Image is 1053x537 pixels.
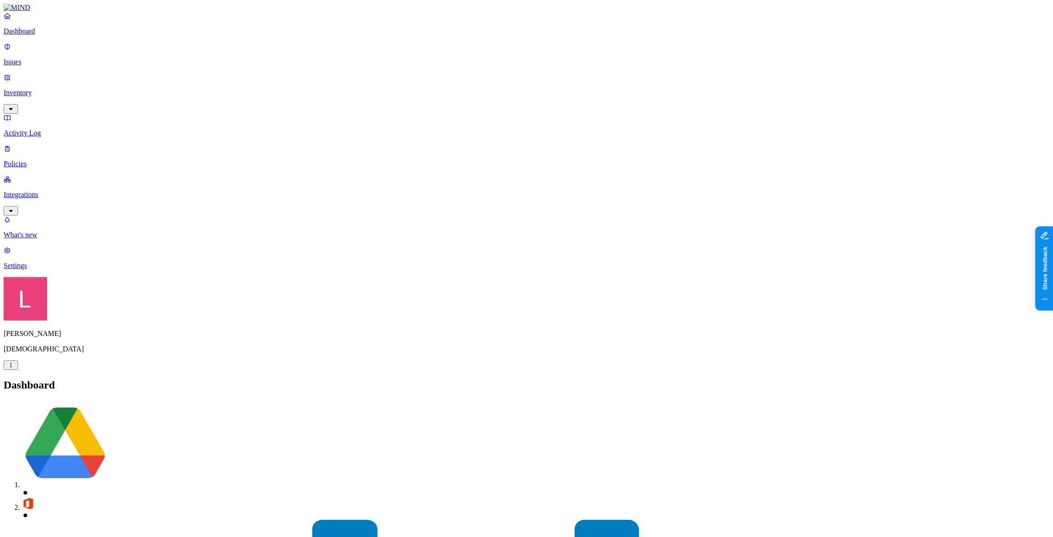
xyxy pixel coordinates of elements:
[4,345,1049,353] p: [DEMOGRAPHIC_DATA]
[4,330,1049,338] p: [PERSON_NAME]
[4,144,1049,168] a: Policies
[4,379,1049,391] h2: Dashboard
[4,129,1049,137] p: Activity Log
[4,231,1049,239] p: What's new
[4,12,1049,35] a: Dashboard
[4,246,1049,270] a: Settings
[4,114,1049,137] a: Activity Log
[4,160,1049,168] p: Policies
[4,4,1049,12] a: MIND
[4,175,1049,214] a: Integrations
[22,400,109,487] img: svg%3e
[4,89,1049,97] p: Inventory
[4,4,30,12] img: MIND
[4,191,1049,199] p: Integrations
[4,43,1049,66] a: Issues
[4,262,1049,270] p: Settings
[4,73,1049,112] a: Inventory
[4,216,1049,239] a: What's new
[4,277,47,321] img: Landen Brown
[4,27,1049,35] p: Dashboard
[4,58,1049,66] p: Issues
[22,497,34,510] img: svg%3e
